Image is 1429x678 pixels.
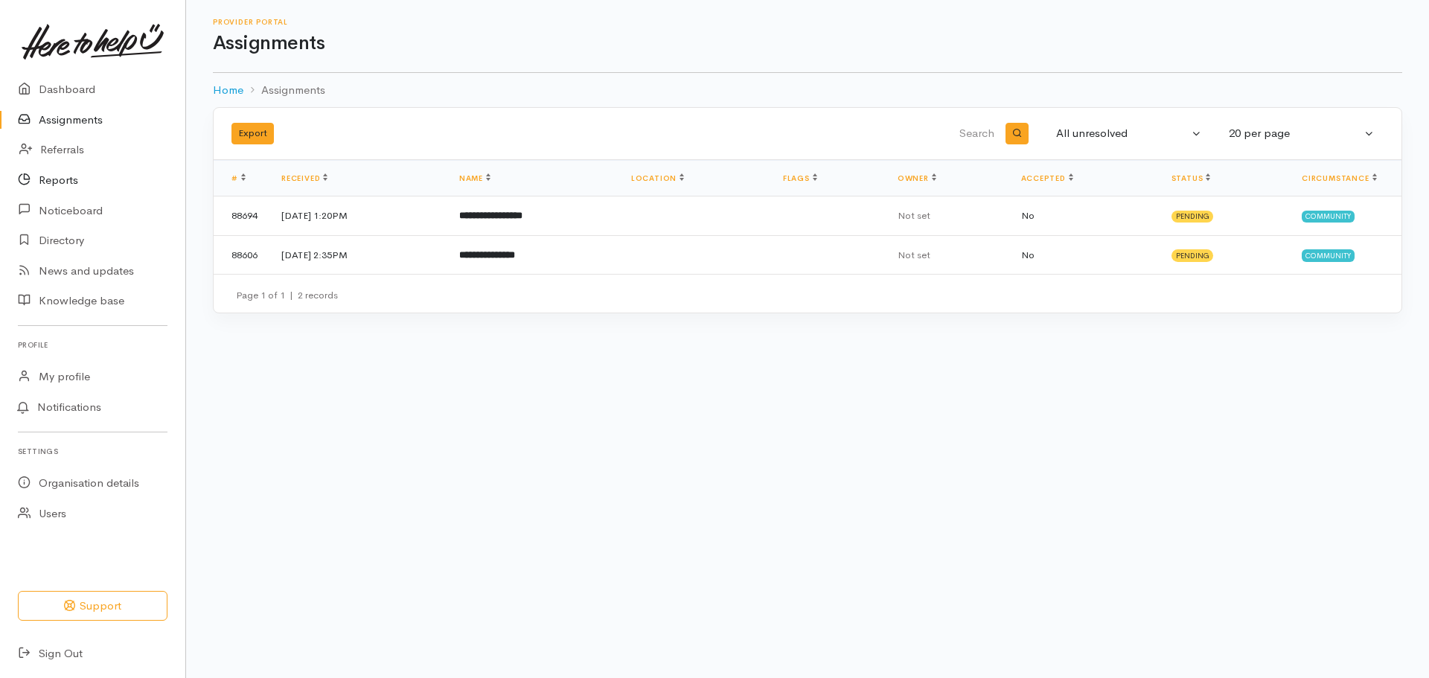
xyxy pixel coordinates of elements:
span: Community [1302,249,1355,261]
button: Support [18,591,167,621]
span: Community [1302,211,1355,223]
h1: Assignments [213,33,1402,54]
span: Not set [898,209,930,222]
td: 88606 [214,235,269,274]
a: Location [631,173,684,183]
td: [DATE] 2:35PM [269,235,447,274]
td: 88694 [214,196,269,236]
small: Page 1 of 1 2 records [236,289,338,301]
input: Search [639,116,997,152]
span: No [1021,249,1035,261]
a: # [231,173,246,183]
a: Name [459,173,490,183]
span: Pending [1171,211,1214,223]
a: Received [281,173,327,183]
h6: Profile [18,335,167,355]
span: Not set [898,249,930,261]
span: No [1021,209,1035,222]
a: Owner [898,173,936,183]
button: All unresolved [1047,119,1211,148]
button: 20 per page [1220,119,1384,148]
h6: Settings [18,441,167,461]
button: Export [231,123,274,144]
a: Accepted [1021,173,1073,183]
a: Status [1171,173,1211,183]
nav: breadcrumb [213,73,1402,108]
a: Circumstance [1302,173,1377,183]
div: All unresolved [1056,125,1189,142]
td: [DATE] 1:20PM [269,196,447,236]
li: Assignments [243,82,325,99]
a: Home [213,82,243,99]
a: Flags [783,173,817,183]
div: 20 per page [1229,125,1361,142]
span: | [290,289,293,301]
span: Pending [1171,249,1214,261]
h6: Provider Portal [213,18,1402,26]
